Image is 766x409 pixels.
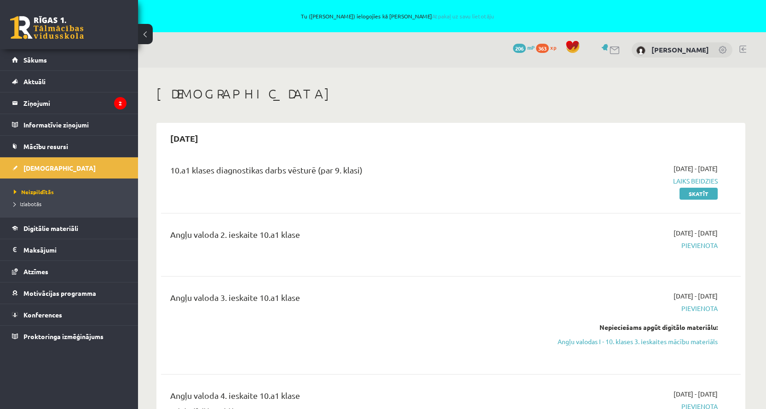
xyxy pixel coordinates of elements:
[161,127,207,149] h2: [DATE]
[674,228,718,238] span: [DATE] - [DATE]
[10,16,84,39] a: Rīgas 1. Tālmācības vidusskola
[14,188,129,196] a: Neizpildītās
[544,241,718,250] span: Pievienota
[170,291,530,308] div: Angļu valoda 3. ieskaite 10.a1 klase
[14,200,41,207] span: Izlabotās
[14,188,54,196] span: Neizpildītās
[106,13,690,19] span: Tu ([PERSON_NAME]) ielogojies kā [PERSON_NAME]
[23,239,127,260] legend: Maksājumi
[156,86,745,102] h1: [DEMOGRAPHIC_DATA]
[12,49,127,70] a: Sākums
[544,176,718,186] span: Laiks beidzies
[680,188,718,200] a: Skatīt
[636,46,645,55] img: Ralfs Korņejevs
[544,337,718,346] a: Angļu valodas I - 10. klases 3. ieskaites mācību materiāls
[432,12,494,20] a: Atpakaļ uz savu lietotāju
[170,389,530,406] div: Angļu valoda 4. ieskaite 10.a1 klase
[550,44,556,51] span: xp
[12,157,127,179] a: [DEMOGRAPHIC_DATA]
[12,239,127,260] a: Maksājumi
[12,261,127,282] a: Atzīmes
[674,389,718,399] span: [DATE] - [DATE]
[23,332,104,340] span: Proktoringa izmēģinājums
[513,44,526,53] span: 206
[12,136,127,157] a: Mācību resursi
[527,44,535,51] span: mP
[513,44,535,51] a: 206 mP
[23,142,68,150] span: Mācību resursi
[23,224,78,232] span: Digitālie materiāli
[14,200,129,208] a: Izlabotās
[23,56,47,64] span: Sākums
[12,92,127,114] a: Ziņojumi2
[12,218,127,239] a: Digitālie materiāli
[170,164,530,181] div: 10.a1 klases diagnostikas darbs vēsturē (par 9. klasi)
[23,267,48,276] span: Atzīmes
[12,326,127,347] a: Proktoringa izmēģinājums
[23,289,96,297] span: Motivācijas programma
[544,304,718,313] span: Pievienota
[12,114,127,135] a: Informatīvie ziņojumi
[114,97,127,109] i: 2
[674,164,718,173] span: [DATE] - [DATE]
[23,164,96,172] span: [DEMOGRAPHIC_DATA]
[536,44,549,53] span: 363
[23,114,127,135] legend: Informatīvie ziņojumi
[12,282,127,304] a: Motivācijas programma
[23,92,127,114] legend: Ziņojumi
[651,45,709,54] a: [PERSON_NAME]
[12,304,127,325] a: Konferences
[674,291,718,301] span: [DATE] - [DATE]
[544,323,718,332] div: Nepieciešams apgūt digitālo materiālu:
[170,228,530,245] div: Angļu valoda 2. ieskaite 10.a1 klase
[23,311,62,319] span: Konferences
[23,77,46,86] span: Aktuāli
[12,71,127,92] a: Aktuāli
[536,44,561,51] a: 363 xp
